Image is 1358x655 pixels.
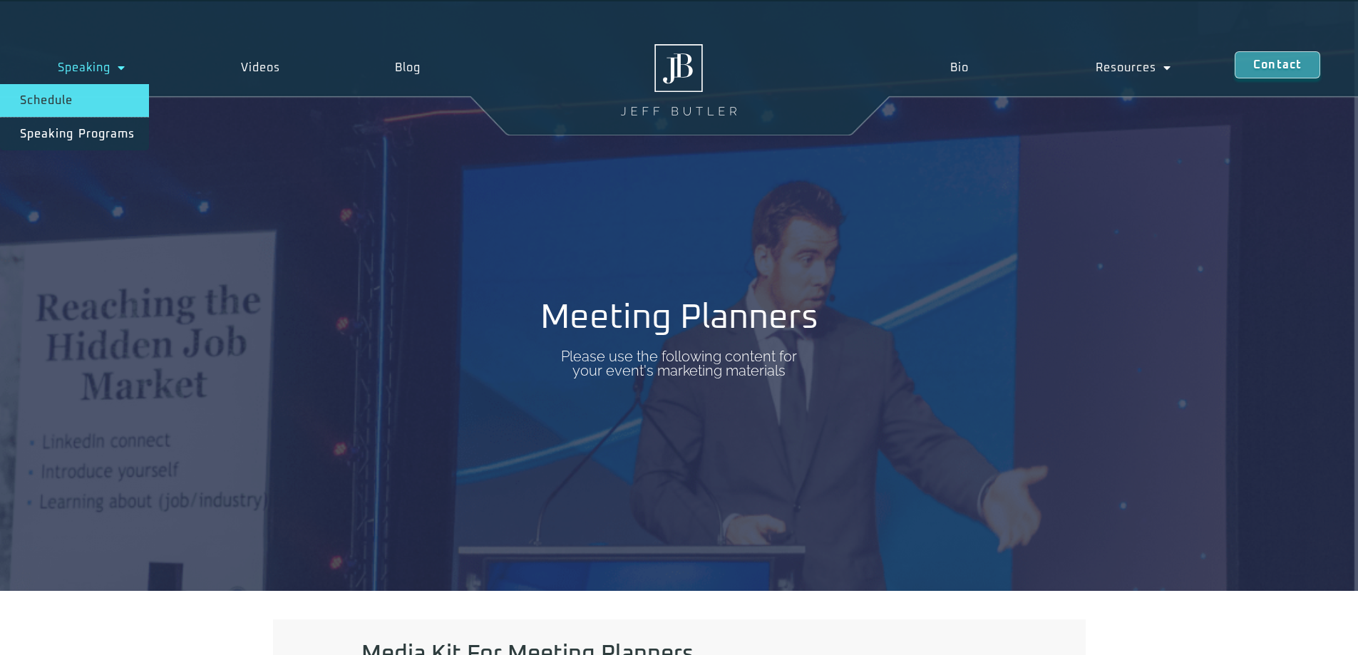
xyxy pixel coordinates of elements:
h1: Meeting Planners [540,301,818,335]
a: Blog [338,51,479,84]
p: Please use the following content for your event's marketing materials [547,349,811,378]
span: Contact [1253,59,1302,71]
a: Videos [183,51,338,84]
nav: Menu [886,51,1235,84]
a: Bio [886,51,1032,84]
a: Contact [1235,51,1320,78]
a: Resources [1032,51,1235,84]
